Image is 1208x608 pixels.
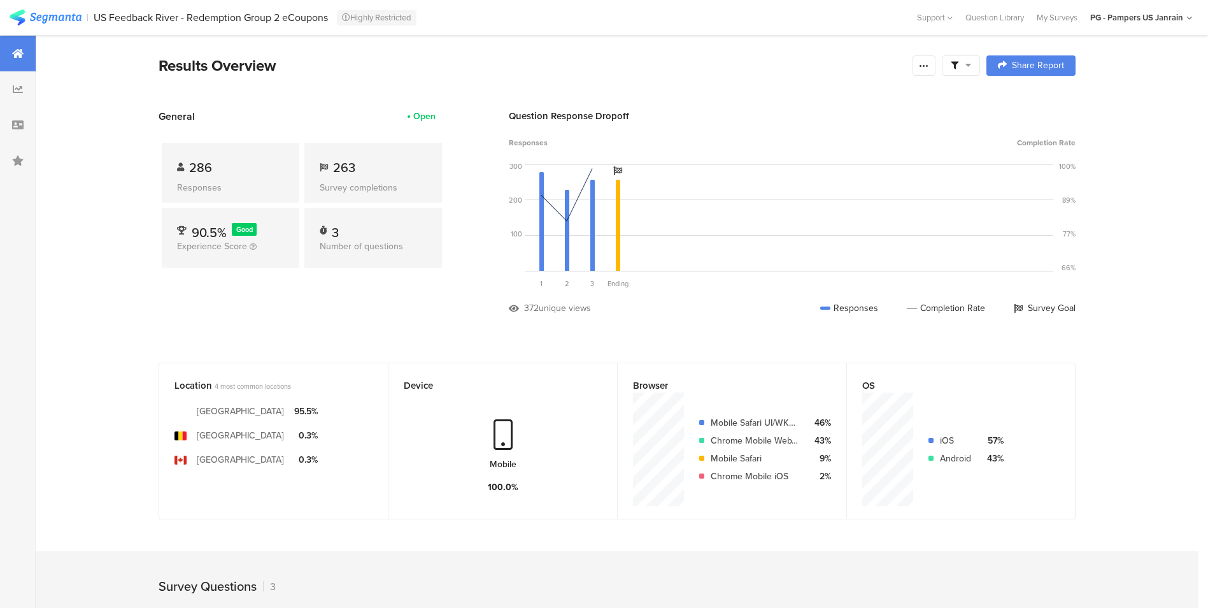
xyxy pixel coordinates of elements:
[320,181,427,194] div: Survey completions
[809,452,831,465] div: 9%
[159,577,257,596] div: Survey Questions
[1063,229,1076,239] div: 77%
[565,279,569,289] span: 2
[509,137,548,148] span: Responses
[404,379,581,393] div: Device
[809,434,831,447] div: 43%
[177,181,284,194] div: Responses
[1014,301,1076,315] div: Survey Goal
[1059,161,1076,171] div: 100%
[294,453,318,467] div: 0.3%
[10,10,82,25] img: segmanta logo
[159,109,195,124] span: General
[590,279,594,289] span: 3
[613,166,622,175] i: Survey Goal
[539,301,591,315] div: unique views
[294,429,318,442] div: 0.3%
[320,240,403,253] span: Number of questions
[907,301,985,315] div: Completion Rate
[711,470,799,483] div: Chrome Mobile iOS
[509,109,1076,123] div: Question Response Dropoff
[263,579,276,594] div: 3
[333,158,355,177] span: 263
[509,195,522,205] div: 200
[1062,195,1076,205] div: 89%
[197,405,284,418] div: [GEOGRAPHIC_DATA]
[197,453,284,467] div: [GEOGRAPHIC_DATA]
[940,452,971,465] div: Android
[809,470,831,483] div: 2%
[917,8,953,27] div: Support
[189,158,212,177] span: 286
[633,379,810,393] div: Browser
[1062,263,1076,273] div: 66%
[177,240,247,253] span: Experience Score
[159,54,906,77] div: Results Overview
[490,458,516,471] div: Mobile
[87,10,89,25] div: |
[332,223,339,236] div: 3
[959,11,1030,24] a: Question Library
[1017,137,1076,148] span: Completion Rate
[197,429,284,442] div: [GEOGRAPHIC_DATA]
[1090,11,1183,24] div: PG - Pampers US Janrain
[981,434,1004,447] div: 57%
[711,434,799,447] div: Chrome Mobile WebView
[509,161,522,171] div: 300
[809,416,831,430] div: 46%
[605,279,630,289] div: Ending
[981,452,1004,465] div: 43%
[1030,11,1084,24] a: My Surveys
[488,481,518,494] div: 100.0%
[192,223,227,242] span: 90.5%
[862,379,1039,393] div: OS
[540,279,543,289] span: 1
[711,452,799,465] div: Mobile Safari
[215,381,291,391] span: 4 most common locations
[413,110,436,123] div: Open
[820,301,878,315] div: Responses
[337,10,416,25] div: Highly Restricted
[711,416,799,430] div: Mobile Safari UI/WKWebView
[174,379,352,393] div: Location
[1012,61,1064,70] span: Share Report
[511,229,522,239] div: 100
[94,11,328,24] div: US Feedback River - Redemption Group 2 eCoupons
[294,405,318,418] div: 95.5%
[524,301,539,315] div: 372
[940,434,971,447] div: iOS
[236,224,253,235] span: Good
